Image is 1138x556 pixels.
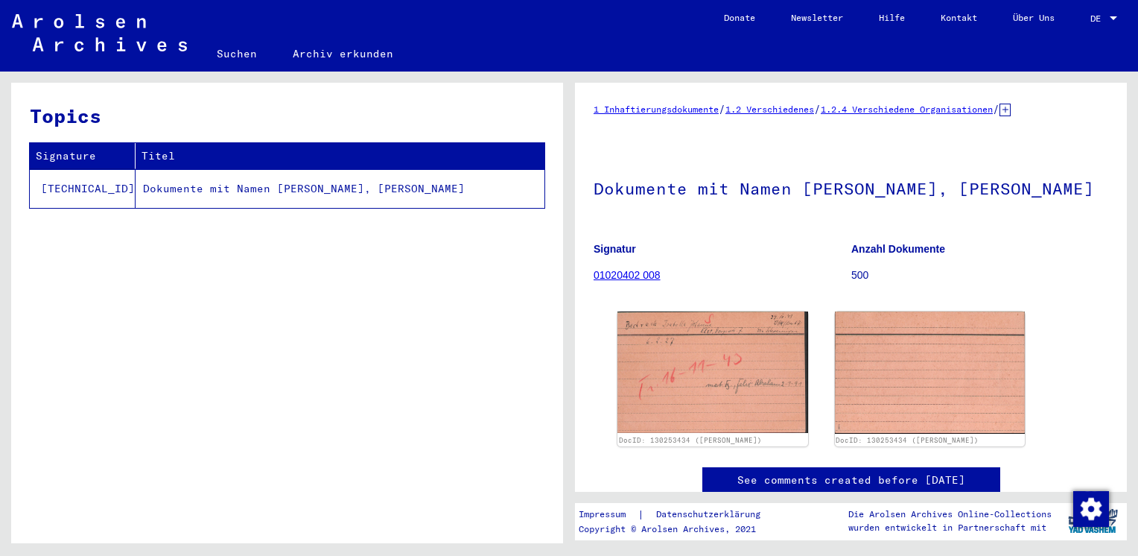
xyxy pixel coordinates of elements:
th: Signature [30,143,136,169]
span: DE [1090,13,1107,24]
p: wurden entwickelt in Partnerschaft mit [848,521,1052,534]
a: 01020402 008 [594,269,661,281]
a: DocID: 130253434 ([PERSON_NAME]) [619,436,762,444]
h1: Dokumente mit Namen [PERSON_NAME], [PERSON_NAME] [594,154,1108,220]
a: Suchen [199,36,275,72]
h3: Topics [30,101,544,130]
a: Archiv erkunden [275,36,411,72]
img: 001.jpg [617,312,808,433]
a: See comments created before [DATE] [737,473,965,488]
td: [TECHNICAL_ID] [30,169,136,208]
b: Anzahl Dokumente [851,243,945,255]
span: / [814,102,821,116]
img: Zustimmung ändern [1073,491,1109,527]
a: DocID: 130253434 ([PERSON_NAME]) [836,436,979,444]
a: 1.2 Verschiedenes [725,104,814,115]
span: / [993,102,999,116]
p: Die Arolsen Archives Online-Collections [848,508,1052,521]
th: Titel [136,143,544,169]
a: Datenschutzerklärung [644,507,778,522]
img: Arolsen_neg.svg [12,14,187,51]
p: Copyright © Arolsen Archives, 2021 [579,522,778,536]
span: / [719,102,725,116]
a: 1 Inhaftierungsdokumente [594,104,719,115]
b: Signatur [594,243,636,255]
div: | [579,507,778,522]
p: 500 [851,268,1108,283]
td: Dokumente mit Namen [PERSON_NAME], [PERSON_NAME] [136,169,544,208]
a: Impressum [579,507,638,522]
img: 002.jpg [835,312,1026,434]
img: yv_logo.png [1065,502,1121,540]
a: 1.2.4 Verschiedene Organisationen [821,104,993,115]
